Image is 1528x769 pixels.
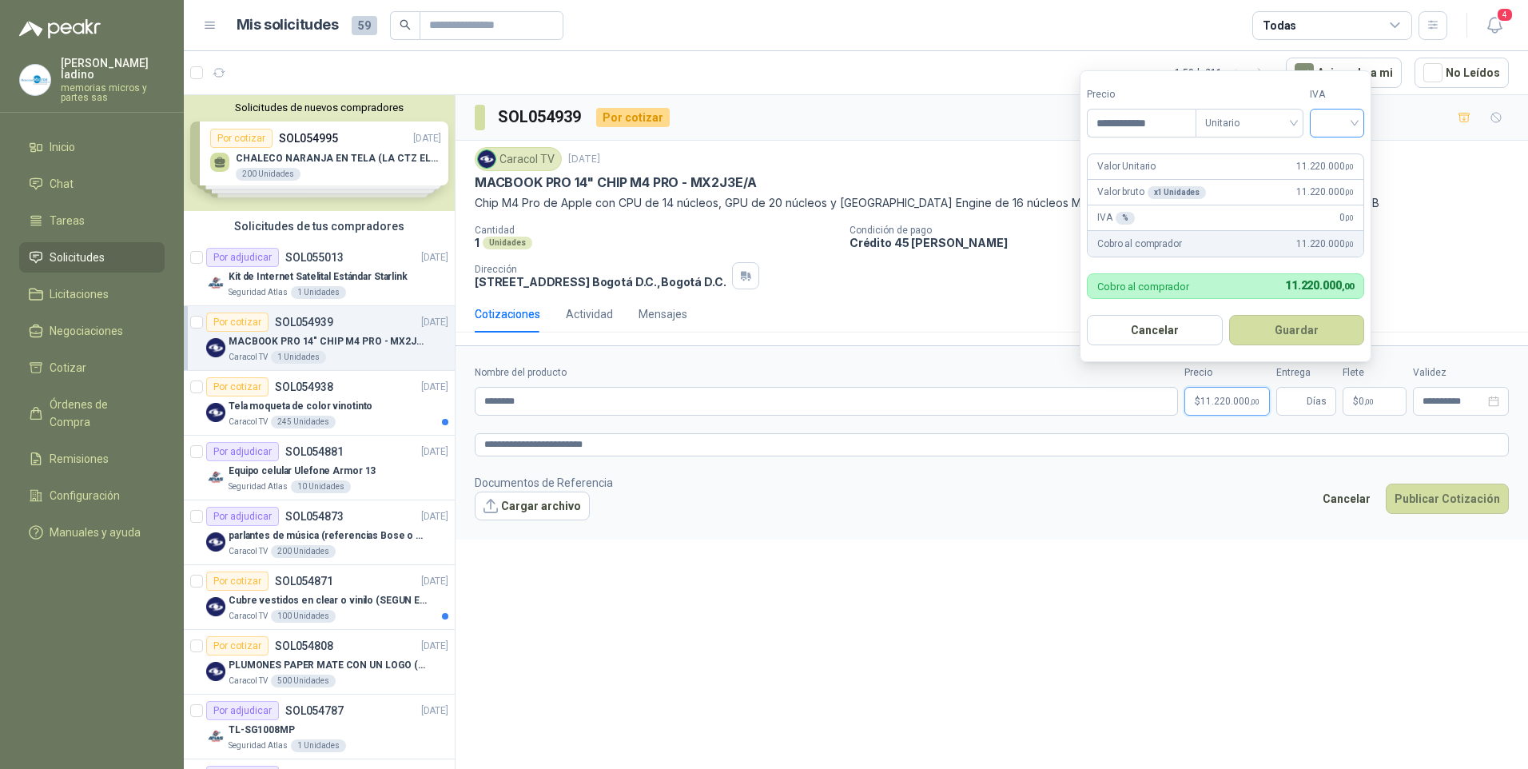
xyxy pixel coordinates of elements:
span: Cotizar [50,359,86,377]
p: Seguridad Atlas [229,286,288,299]
p: memorias micros y partes sas [61,83,165,102]
p: PLUMONES PAPER MATE CON UN LOGO (SEGUN REF.ADJUNTA) [229,658,428,673]
label: IVA [1310,87,1364,102]
button: 4 [1480,11,1509,40]
div: 1 Unidades [271,351,326,364]
p: SOL055013 [285,252,344,263]
div: Caracol TV [475,147,562,171]
button: Asignado a mi [1286,58,1402,88]
p: parlantes de música (referencias Bose o Alexa) CON MARCACION 1 LOGO (Mas datos en el adjunto) [229,528,428,544]
span: Unitario [1205,111,1294,135]
p: SOL054873 [285,511,344,522]
a: Solicitudes [19,242,165,273]
a: Por adjudicarSOL054881[DATE] Company LogoEquipo celular Ulefone Armor 13Seguridad Atlas10 Unidades [184,436,455,500]
div: Por cotizar [206,572,269,591]
p: [DATE] [421,250,448,265]
p: Cantidad [475,225,837,236]
a: Por adjudicarSOL055013[DATE] Company LogoKit de Internet Satelital Estándar StarlinkSeguridad Atl... [184,241,455,306]
a: Órdenes de Compra [19,389,165,437]
p: [DATE] [568,152,600,167]
span: search [400,19,411,30]
a: Remisiones [19,444,165,474]
span: Manuales y ayuda [50,524,141,541]
p: Caracol TV [229,351,268,364]
a: Por cotizarSOL054938[DATE] Company LogoTela moqueta de color vinotintoCaracol TV245 Unidades [184,371,455,436]
p: Cubre vestidos en clear o vinilo (SEGUN ESPECIFICACIONES DEL ADJUNTO) [229,593,428,608]
p: Valor bruto [1097,185,1206,200]
p: [DATE] [421,703,448,719]
span: ,00 [1342,281,1355,292]
label: Entrega [1276,365,1336,381]
span: Tareas [50,212,85,229]
p: SOL054881 [285,446,344,457]
p: MACBOOK PRO 14" CHIP M4 PRO - MX2J3E/A [229,334,428,349]
span: ,00 [1250,397,1259,406]
p: SOL054871 [275,576,333,587]
a: Por cotizarSOL054808[DATE] Company LogoPLUMONES PAPER MATE CON UN LOGO (SEGUN REF.ADJUNTA)Caracol... [184,630,455,695]
p: [DATE] [421,574,448,589]
img: Company Logo [206,403,225,422]
div: 500 Unidades [271,675,336,687]
label: Precio [1184,365,1270,381]
a: Cotizar [19,353,165,383]
p: Crédito 45 [PERSON_NAME] [850,236,1522,249]
a: Inicio [19,132,165,162]
p: Valor Unitario [1097,159,1156,174]
p: [DATE] [421,444,448,460]
span: 4 [1496,7,1514,22]
div: Todas [1263,17,1296,34]
span: ,00 [1345,188,1355,197]
span: Licitaciones [50,285,109,303]
span: 0 [1359,396,1374,406]
a: Por cotizarSOL054871[DATE] Company LogoCubre vestidos en clear o vinilo (SEGUN ESPECIFICACIONES D... [184,565,455,630]
span: 11.220.000 [1200,396,1259,406]
button: Publicar Cotización [1386,484,1509,514]
button: Cancelar [1314,484,1379,514]
img: Company Logo [206,662,225,681]
span: Días [1307,388,1327,415]
p: IVA [1097,210,1134,225]
p: [DATE] [421,639,448,654]
p: Cobro al comprador [1097,281,1189,292]
a: Por adjudicarSOL054787[DATE] Company LogoTL-SG1008MPSeguridad Atlas1 Unidades [184,695,455,759]
span: Configuración [50,487,120,504]
div: 1 Unidades [291,739,346,752]
p: Caracol TV [229,416,268,428]
h1: Mis solicitudes [237,14,339,37]
button: Cancelar [1087,315,1223,345]
p: TL-SG1008MP [229,723,295,738]
p: Cobro al comprador [1097,237,1181,252]
p: Kit de Internet Satelital Estándar Starlink [229,269,408,285]
p: Chip M4 Pro de Apple con CPU de 14 núcleos, GPU de 20 núcleos y [GEOGRAPHIC_DATA] Engine de 16 nú... [475,194,1509,212]
p: Dirección [475,264,726,275]
div: 100 Unidades [271,610,336,623]
a: Por cotizarSOL054939[DATE] Company LogoMACBOOK PRO 14" CHIP M4 PRO - MX2J3E/ACaracol TV1 Unidades [184,306,455,371]
button: Guardar [1229,315,1365,345]
span: ,00 [1345,213,1355,222]
p: [PERSON_NAME] ladino [61,58,165,80]
img: Logo peakr [19,19,101,38]
div: 1 Unidades [291,286,346,299]
button: Solicitudes de nuevos compradores [190,102,448,114]
div: 10 Unidades [291,480,351,493]
label: Validez [1413,365,1509,381]
a: Manuales y ayuda [19,517,165,548]
p: [DATE] [421,509,448,524]
div: Por adjudicar [206,507,279,526]
div: Por cotizar [206,636,269,655]
p: Tela moqueta de color vinotinto [229,399,372,414]
span: Inicio [50,138,75,156]
button: Cargar archivo [475,492,590,520]
p: SOL054939 [275,317,333,328]
p: Caracol TV [229,545,268,558]
h3: SOL054939 [498,105,583,129]
div: x 1 Unidades [1148,186,1207,199]
p: Caracol TV [229,610,268,623]
p: Condición de pago [850,225,1522,236]
a: Negociaciones [19,316,165,346]
img: Company Logo [206,338,225,357]
img: Company Logo [20,65,50,95]
p: [STREET_ADDRESS] Bogotá D.C. , Bogotá D.C. [475,275,726,289]
div: Cotizaciones [475,305,540,323]
div: Unidades [483,237,532,249]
